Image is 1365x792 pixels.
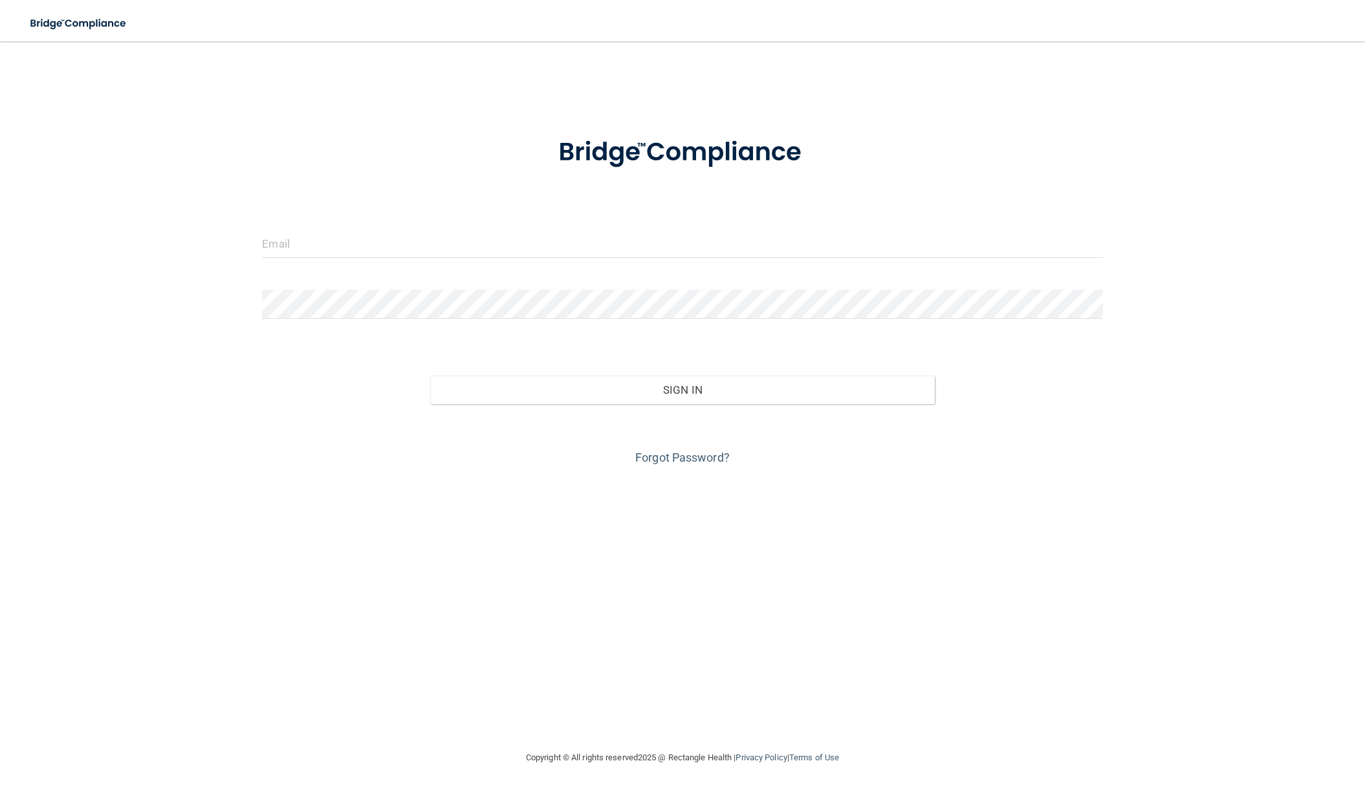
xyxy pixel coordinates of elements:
input: Email [262,229,1102,258]
keeper-lock: Open Keeper Popup [1086,236,1101,252]
img: bridge_compliance_login_screen.278c3ca4.svg [19,10,138,37]
img: bridge_compliance_login_screen.278c3ca4.svg [532,119,833,186]
a: Forgot Password? [635,451,730,464]
button: Sign In [430,376,935,404]
div: Copyright © All rights reserved 2025 @ Rectangle Health | | [446,737,919,778]
a: Privacy Policy [736,753,787,762]
a: Terms of Use [789,753,839,762]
